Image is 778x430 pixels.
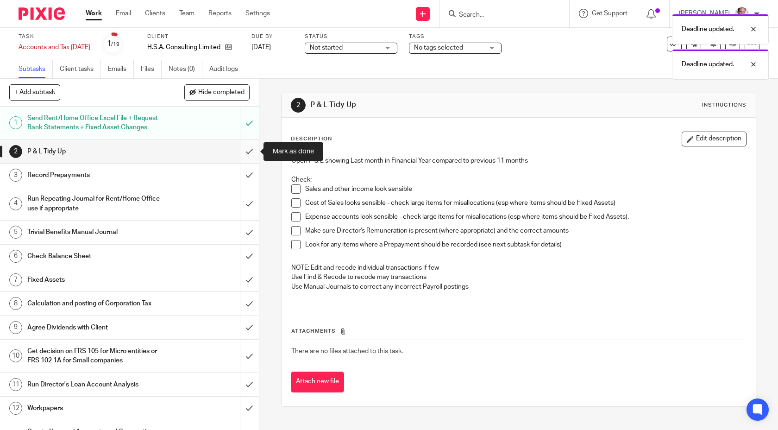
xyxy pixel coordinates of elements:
label: Client [147,33,240,40]
div: 2 [9,145,22,158]
h1: Fixed Assets [27,273,163,287]
h1: Agree Dividends with Client [27,321,163,335]
a: Settings [245,9,270,18]
a: Clients [145,9,165,18]
span: There are no files attached to this task. [291,348,403,354]
p: Open P & L showing Last month in Financial Year compared to previous 11 months [291,156,747,165]
a: Files [141,60,162,78]
p: Check: [291,175,747,184]
h1: Workpapers [27,401,163,415]
div: 11 [9,378,22,391]
a: Reports [208,9,232,18]
h1: Check Balance Sheet [27,249,163,263]
div: 10 [9,349,22,362]
a: Audit logs [209,60,245,78]
label: Task [19,33,90,40]
p: Use Find & Recode to recode may transactions [291,272,747,282]
a: Team [179,9,194,18]
p: Description [291,135,332,143]
button: Hide completed [184,84,250,100]
p: Cost of Sales looks sensible - check large items for misallocations (esp where items should be Fi... [305,198,747,208]
p: Use Manual Journals to correct any incorrect Payroll postings [291,282,747,291]
button: Edit description [682,132,747,146]
div: Instructions [702,101,747,109]
h1: Get decision on FRS 105 for Micro entities or FRS 102 1A for Small companies [27,344,163,368]
p: H.S.A. Consulting Limited [147,43,220,52]
p: Sales and other income look sensible [305,184,747,194]
h1: P & L Tidy Up [310,100,538,110]
span: Hide completed [198,89,245,96]
h1: Trivial Benefits Manual Journal [27,225,163,239]
a: Emails [108,60,134,78]
img: Pixie [19,7,65,20]
button: Attach new file [291,372,344,392]
div: 9 [9,321,22,334]
a: Email [116,9,131,18]
a: Work [86,9,102,18]
span: [DATE] [251,44,271,51]
p: Look for any items where a Prepayment should be recorded (see next subtask for details) [305,240,747,249]
div: 1 [107,38,119,49]
h1: Record Prepayments [27,168,163,182]
a: Notes (0) [169,60,202,78]
h1: P & L Tidy Up [27,145,163,158]
div: 3 [9,169,22,182]
div: 7 [9,273,22,286]
label: Status [305,33,397,40]
h1: Send Rent/Home Office Excel File + Request Bank Statements + Fixed Asset Changes [27,111,163,135]
span: Attachments [291,329,336,334]
div: 8 [9,297,22,310]
h1: Calculation and posting of Corporation Tax [27,297,163,310]
p: NOTE: Edit and recode individual transactions if few [291,263,747,272]
span: Not started [310,44,343,51]
h1: Run Director's Loan Account Analysis [27,378,163,392]
img: Munro%20Partners-3202.jpg [734,6,749,21]
p: Deadline updated. [682,60,734,69]
p: Deadline updated. [682,25,734,34]
h1: Run Repeating Journal for Rent/Home Office use if appropriate [27,192,163,215]
div: Accounts and Tax 31 Dec 2024 [19,43,90,52]
p: Make sure Director's Remuneration is present (where appropriate) and the correct amounts [305,226,747,235]
a: Subtasks [19,60,53,78]
button: + Add subtask [9,84,60,100]
label: Due by [251,33,293,40]
div: 6 [9,250,22,263]
p: Expense accounts look sensible - check large items for misallocations (esp where items should be ... [305,212,747,221]
div: 4 [9,197,22,210]
div: 5 [9,226,22,239]
div: 2 [291,98,306,113]
div: 12 [9,402,22,415]
small: /19 [111,42,119,47]
div: Accounts and Tax [DATE] [19,43,90,52]
div: 1 [9,116,22,129]
a: Client tasks [60,60,101,78]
